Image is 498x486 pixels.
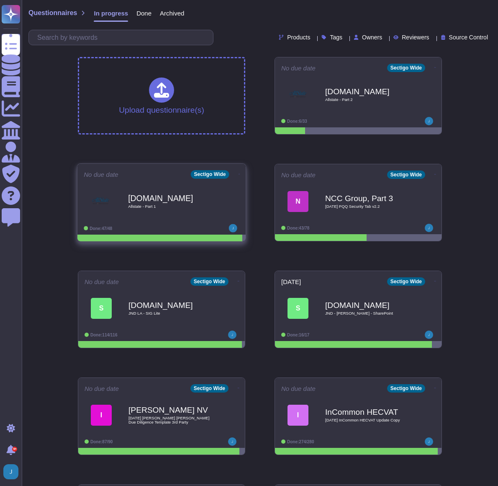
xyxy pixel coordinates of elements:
b: [DOMAIN_NAME] [325,301,409,309]
img: user [425,331,433,339]
span: Products [287,34,310,40]
span: No due date [281,385,316,392]
img: user [228,331,236,339]
div: Sectigo Wide [190,170,229,178]
span: Owners [362,34,382,40]
span: Allstate - Part 2 [325,98,409,102]
span: JND - [PERSON_NAME] - SharePoint [325,311,409,315]
span: Done: 6/33 [287,119,307,124]
img: Logo [288,84,308,105]
div: S [288,298,308,319]
b: [DOMAIN_NAME] [128,194,213,202]
img: user [228,437,236,446]
span: No due date [84,171,118,178]
span: Done: 114/116 [90,333,118,337]
span: Done: 87/90 [90,439,113,444]
span: Done: 43/78 [287,226,309,230]
span: No due date [85,279,119,285]
b: [DOMAIN_NAME] [128,301,212,309]
b: [DOMAIN_NAME] [325,88,409,96]
img: user [425,224,433,232]
img: user [425,437,433,446]
b: InCommon HECVAT [325,408,409,416]
img: user [229,224,237,233]
div: Upload questionnaire(s) [119,78,204,114]
div: N [288,191,308,212]
img: user [3,464,18,479]
span: Source Control [449,34,488,40]
span: Allstate - Part 1 [128,204,213,209]
span: Tags [330,34,342,40]
span: No due date [85,385,119,392]
span: [DATE] [281,279,301,285]
span: Archived [160,10,184,16]
span: No due date [281,172,316,178]
div: 9+ [12,447,17,452]
div: I [91,405,112,426]
span: [DATE] InCommon HECVAT Update Copy [325,418,409,422]
div: Sectigo Wide [387,277,425,286]
span: Done: 274/280 [287,439,314,444]
div: S [91,298,112,319]
span: Questionnaires [28,10,77,16]
div: Sectigo Wide [190,384,228,393]
span: JND LA - SIG Lite [128,311,212,315]
div: Sectigo Wide [387,171,425,179]
b: NCC Group, Part 3 [325,194,409,202]
span: Done [136,10,151,16]
input: Search by keywords [33,30,213,45]
span: Reviewers [402,34,429,40]
div: Sectigo Wide [387,64,425,72]
span: [DATE] PQQ Security Tab v2.2 [325,204,409,209]
span: [DATE] [PERSON_NAME] [PERSON_NAME] Due Diligence Template 3rd Party [128,416,212,424]
img: Logo [90,191,111,212]
span: Done: 16/17 [287,333,309,337]
div: Sectigo Wide [190,277,228,286]
img: user [425,117,433,125]
button: user [2,463,24,481]
div: I [288,405,308,426]
span: No due date [281,65,316,71]
span: In progress [94,10,128,16]
span: Done: 47/48 [90,226,112,230]
b: [PERSON_NAME] NV [128,406,212,414]
div: Sectigo Wide [387,384,425,393]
